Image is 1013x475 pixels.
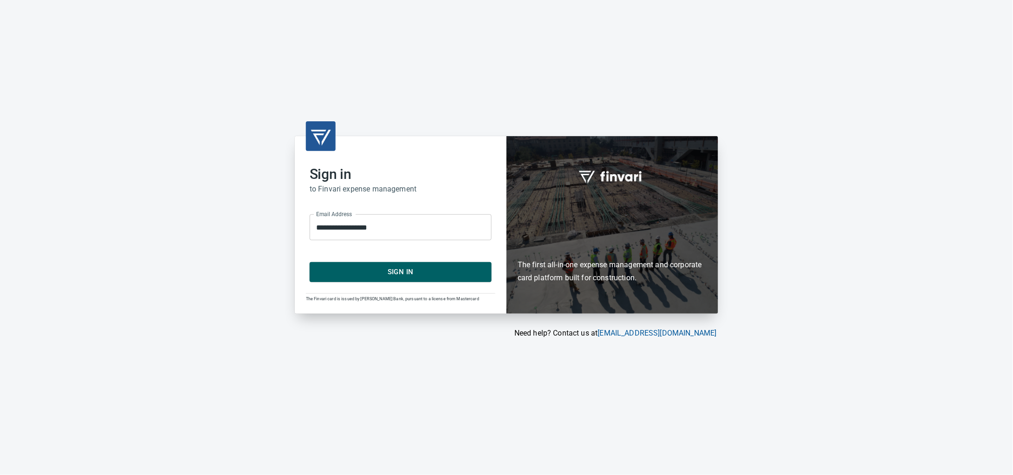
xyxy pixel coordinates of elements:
[320,266,481,278] span: Sign In
[598,329,717,337] a: [EMAIL_ADDRESS][DOMAIN_NAME]
[310,125,332,147] img: transparent_logo.png
[306,297,479,301] span: The Finvari card is issued by [PERSON_NAME] Bank, pursuant to a license from Mastercard
[295,328,717,339] p: Need help? Contact us at
[578,165,647,187] img: fullword_logo_white.png
[310,183,492,196] h6: to Finvari expense management
[518,205,707,284] h6: The first all-in-one expense management and corporate card platform built for construction.
[506,136,718,313] div: Finvari
[310,166,492,183] h2: Sign in
[310,262,492,282] button: Sign In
